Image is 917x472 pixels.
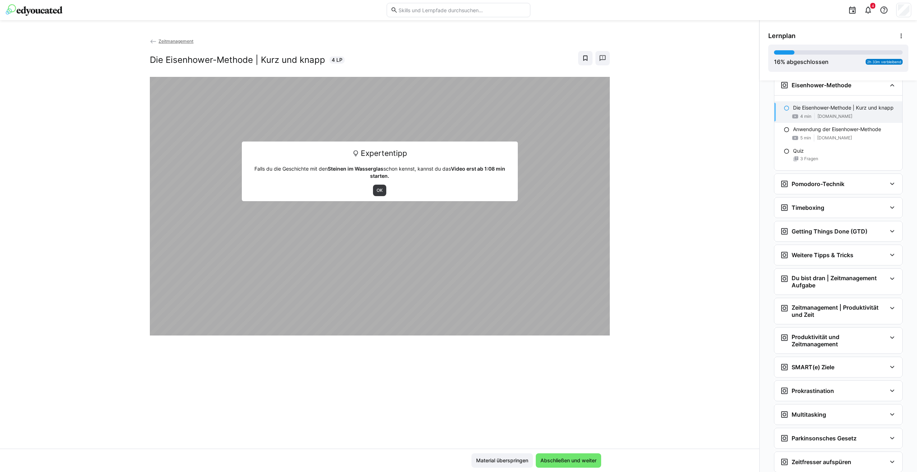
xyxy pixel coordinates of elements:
[247,165,513,180] p: Falls du die Geschichte mit den schon kennst, kannst du das
[792,204,824,211] h3: Timeboxing
[792,274,886,289] h3: Du bist dran | Zeitmanagement Aufgabe
[792,435,857,442] h3: Parkinsonsches Gesetz
[475,457,529,464] span: Material überspringen
[793,126,881,133] p: Anwendung der Eisenhower-Methode
[793,104,894,111] p: Die Eisenhower-Methode | Kurz und knapp
[376,188,383,193] span: OK
[536,453,601,468] button: Abschließen und weiter
[373,185,386,196] button: OK
[792,251,853,259] h3: Weitere Tipps & Tricks
[817,135,852,141] span: [DOMAIN_NAME]
[793,147,804,154] p: Quiz
[328,166,383,172] strong: Steinen im Wasserglas
[774,58,780,65] span: 16
[150,38,194,44] a: Zeitmanagement
[792,333,886,348] h3: Produktivität und Zeitmanagement
[792,228,867,235] h3: Getting Things Done (GTD)
[471,453,533,468] button: Material überspringen
[792,304,886,318] h3: Zeitmanagement | Produktivität und Zeit
[817,114,852,119] span: [DOMAIN_NAME]
[398,7,526,13] input: Skills und Lernpfade durchsuchen…
[361,147,407,160] span: Expertentipp
[872,4,874,8] span: 4
[774,57,829,66] div: % abgeschlossen
[792,364,834,371] h3: SMART(e) Ziele
[792,82,851,89] h3: Eisenhower-Methode
[332,56,342,64] span: 4 LP
[792,458,851,466] h3: Zeitfresser aufspüren
[370,166,505,179] strong: Video erst ab 1:08 min starten.
[792,387,834,394] h3: Prokrastination
[800,135,811,141] span: 5 min
[158,38,193,44] span: Zeitmanagement
[539,457,598,464] span: Abschließen und weiter
[800,156,818,162] span: 3 Fragen
[792,411,826,418] h3: Multitasking
[792,180,844,188] h3: Pomodoro-Technik
[867,60,901,64] span: 2h 33m verbleibend
[150,55,325,65] h2: Die Eisenhower-Methode | Kurz und knapp
[800,114,811,119] span: 4 min
[768,32,796,40] span: Lernplan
